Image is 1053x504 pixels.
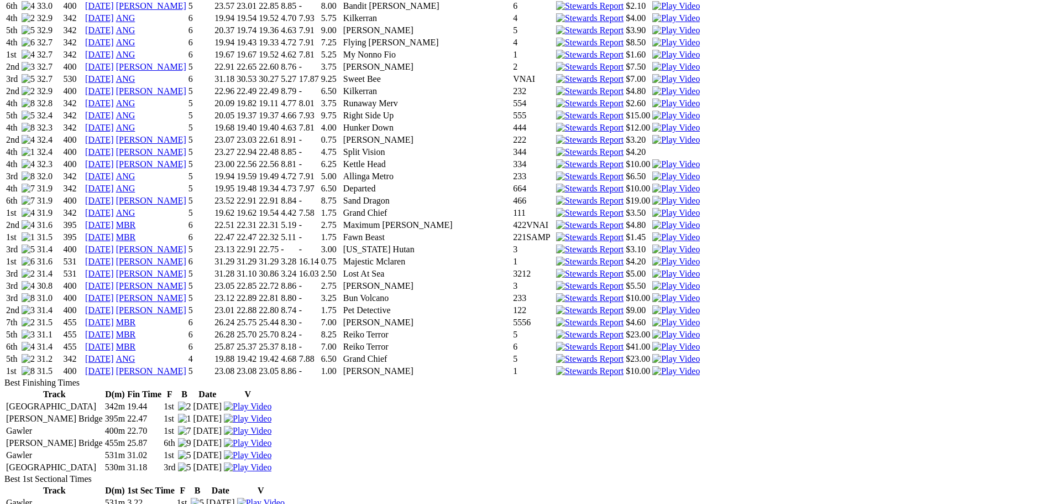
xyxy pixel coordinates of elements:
a: MBR [116,232,136,242]
img: 5 [178,463,191,472]
td: $2.10 [625,1,651,12]
a: [DATE] [85,50,114,59]
a: View replay [224,463,271,472]
img: Play Video [224,450,271,460]
a: View replay [652,342,700,351]
td: 400 [63,1,84,12]
img: Play Video [652,13,700,23]
td: 22.65 [236,61,257,72]
a: View replay [652,25,700,35]
img: Stewards Report [556,281,624,291]
img: 1 [178,414,191,424]
img: Play Video [652,354,700,364]
a: [DATE] [85,245,114,254]
a: View replay [652,245,700,254]
td: 2nd [6,61,20,72]
td: 32.9 [36,13,62,24]
a: [DATE] [85,13,114,23]
td: Kilkerran [343,13,511,24]
td: 7.91 [298,25,319,36]
a: View replay [652,159,700,169]
a: [DATE] [85,208,114,217]
td: 19.74 [236,25,257,36]
a: View replay [652,135,700,144]
a: View replay [652,172,700,181]
img: Play Video [652,281,700,291]
a: [DATE] [85,172,114,181]
a: [DATE] [85,111,114,120]
img: Play Video [652,318,700,328]
td: 5 [512,25,554,36]
img: 3 [22,305,35,315]
td: 17.87 [298,74,319,85]
img: 4 [22,281,35,291]
img: 4 [22,208,35,218]
td: Bandit [PERSON_NAME] [343,1,511,12]
a: [DATE] [85,318,114,327]
a: View replay [652,86,700,96]
img: Stewards Report [556,220,624,230]
a: [PERSON_NAME] [116,147,186,157]
td: 6 [188,13,213,24]
img: Play Video [652,86,700,96]
img: Stewards Report [556,305,624,315]
td: 5 [188,86,213,97]
a: ANG [116,98,135,108]
a: View replay [652,366,700,376]
td: [PERSON_NAME] [343,25,511,36]
img: 4 [22,1,35,11]
a: View replay [652,293,700,303]
img: Play Video [652,135,700,145]
td: $3.90 [625,25,651,36]
img: Stewards Report [556,147,624,157]
a: [DATE] [85,135,114,144]
td: 19.94 [214,37,235,48]
a: [DATE] [85,86,114,96]
td: 3.75 [321,61,342,72]
td: 4th [6,37,20,48]
td: 19.33 [258,37,279,48]
img: 2 [178,402,191,412]
a: [DATE] [85,232,114,242]
a: ANG [116,38,135,47]
td: 5th [6,25,20,36]
a: [DATE] [85,196,114,205]
img: Stewards Report [556,318,624,328]
a: ANG [116,25,135,35]
td: 19.52 [258,49,279,60]
img: 5 [22,74,35,84]
a: [PERSON_NAME] [116,196,186,205]
img: Stewards Report [556,50,624,60]
td: 6 [188,49,213,60]
a: [DATE] [85,38,114,47]
a: [DATE] [85,1,114,11]
img: Stewards Report [556,1,624,11]
a: [PERSON_NAME] [116,257,186,266]
td: 32.7 [36,74,62,85]
img: Stewards Report [556,354,624,364]
a: View replay [652,50,700,59]
img: 8 [22,172,35,181]
a: View replay [652,257,700,266]
img: Play Video [652,366,700,376]
a: View replay [224,426,271,435]
img: Play Video [652,330,700,340]
img: 4 [22,135,35,145]
img: Play Video [224,414,271,424]
td: 32.9 [36,86,62,97]
td: 6 [188,37,213,48]
img: Play Video [652,38,700,48]
td: 33.0 [36,1,62,12]
img: 7 [178,426,191,436]
a: [PERSON_NAME] [116,86,186,96]
img: Play Video [652,172,700,181]
a: MBR [116,318,136,327]
td: 19.54 [236,13,257,24]
img: 5 [22,111,35,121]
img: Play Video [652,50,700,60]
td: 4 [512,13,554,24]
td: 5 [188,61,213,72]
td: 1st [6,49,20,60]
a: View replay [224,438,271,448]
td: - [298,1,319,12]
